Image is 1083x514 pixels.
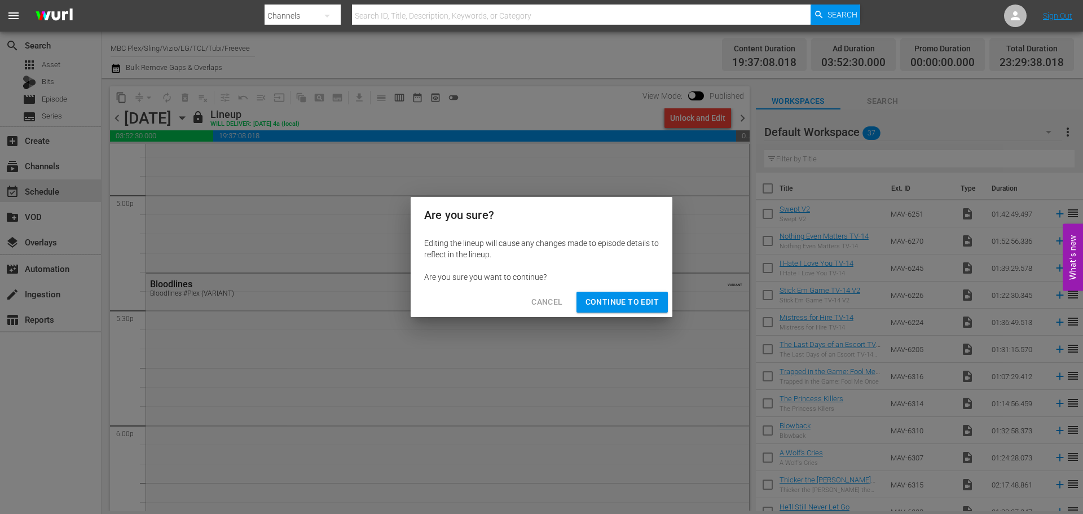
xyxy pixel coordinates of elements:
span: Cancel [531,295,562,309]
button: Open Feedback Widget [1063,223,1083,291]
span: Continue to Edit [585,295,659,309]
button: Cancel [522,292,571,313]
span: Search [827,5,857,25]
div: Are you sure you want to continue? [424,271,659,283]
img: ans4CAIJ8jUAAAAAAAAAAAAAAAAAAAAAAAAgQb4GAAAAAAAAAAAAAAAAAAAAAAAAJMjXAAAAAAAAAAAAAAAAAAAAAAAAgAT5G... [27,3,81,29]
span: menu [7,9,20,23]
a: Sign Out [1043,11,1072,20]
h2: Are you sure? [424,206,659,224]
button: Continue to Edit [576,292,668,313]
div: Editing the lineup will cause any changes made to episode details to reflect in the lineup. [424,238,659,260]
